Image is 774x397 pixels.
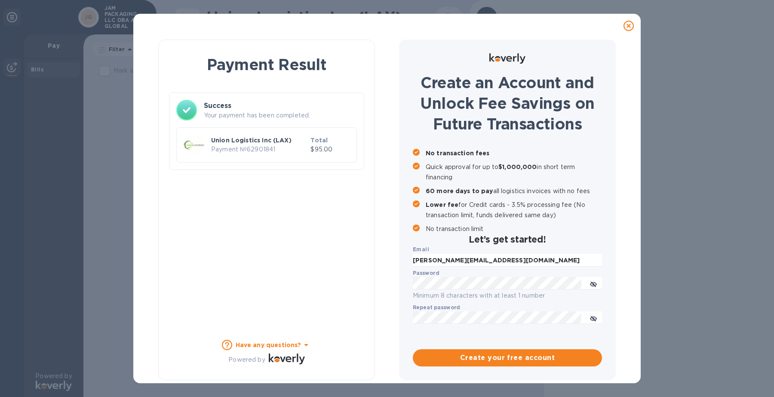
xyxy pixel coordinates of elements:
img: Logo [489,53,525,64]
p: Your payment has been completed. [204,111,357,120]
span: Create your free account [420,353,595,363]
b: 60 more days to pay [426,188,493,194]
img: Logo [269,354,305,364]
button: toggle password visibility [585,275,602,292]
p: Powered by [228,355,265,364]
p: $95.00 [310,145,350,154]
label: Repeat password [413,305,460,310]
b: Lower fee [426,201,458,208]
p: all logistics invoices with no fees [426,186,602,196]
p: for Credit cards - 3.5% processing fee (No transaction limit, funds delivered same day) [426,200,602,220]
label: Password [413,271,439,276]
b: Have any questions? [236,342,301,348]
p: No transaction limit [426,224,602,234]
h3: Success [204,101,357,111]
button: Create your free account [413,349,602,366]
b: $1,000,000 [498,163,537,170]
b: Total [310,137,328,144]
h1: Payment Result [172,54,361,75]
input: Enter email address [413,254,602,267]
button: toggle password visibility [585,309,602,326]
h2: Let’s get started! [413,234,602,245]
p: Union Logistics Inc (LAX) [211,136,307,145]
b: No transaction fees [426,150,490,157]
h1: Create an Account and Unlock Fee Savings on Future Transactions [413,72,602,134]
b: Email [413,246,429,252]
p: Minimum 8 characters with at least 1 number [413,291,602,301]
p: Payment № 62901841 [211,145,307,154]
p: Quick approval for up to in short term financing [426,162,602,182]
